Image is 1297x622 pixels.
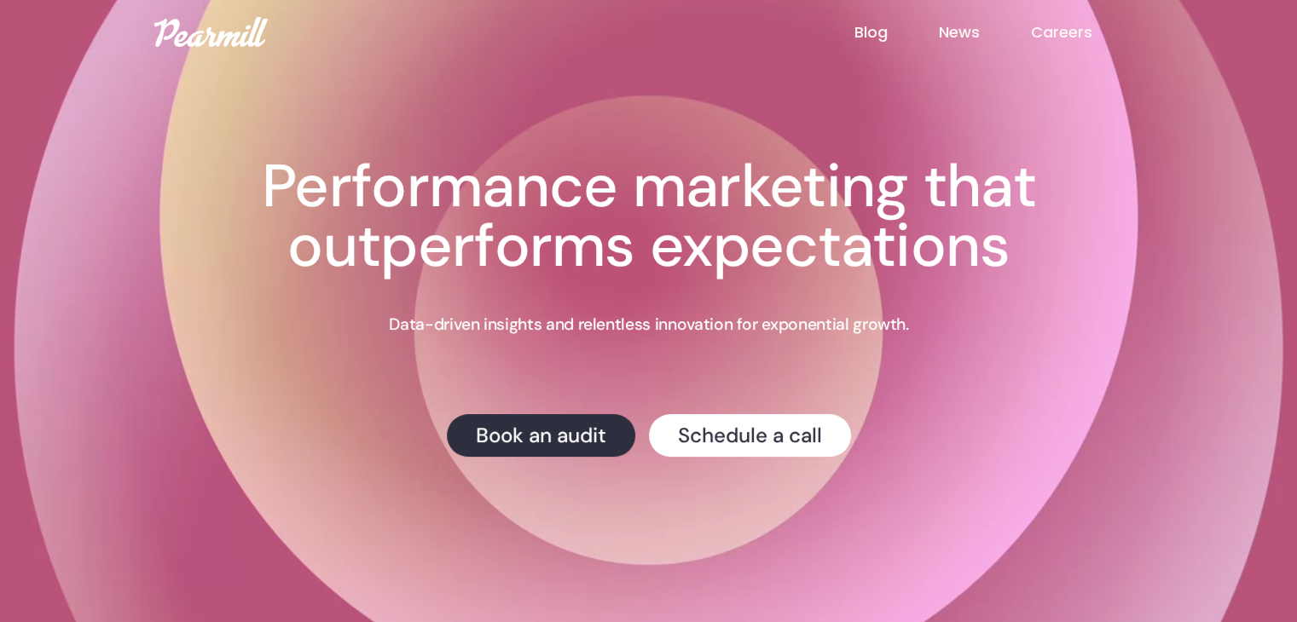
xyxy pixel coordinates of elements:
[389,314,908,336] p: Data-driven insights and relentless innovation for exponential growth.
[171,157,1126,276] h1: Performance marketing that outperforms expectations
[649,414,851,457] a: Schedule a call
[1030,21,1143,43] a: Careers
[447,414,635,457] a: Book an audit
[154,17,268,47] img: Pearmill logo
[938,21,1030,43] a: News
[854,21,938,43] a: Blog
